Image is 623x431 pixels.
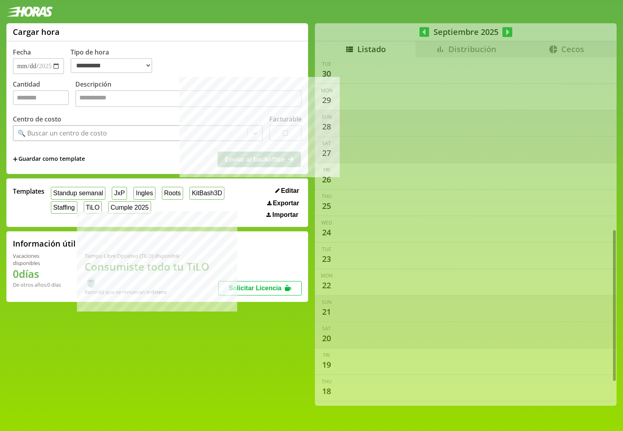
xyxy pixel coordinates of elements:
span: Solicitar Licencia [229,285,282,291]
span: + [13,155,18,164]
button: Editar [273,187,302,195]
h1: 0 días [13,267,65,281]
button: Exportar [265,199,302,207]
select: Tipo de hora [71,58,152,73]
button: TiLO [84,201,102,214]
button: KitBash3D [190,187,224,199]
label: Descripción [75,80,302,109]
input: Cantidad [13,90,69,105]
button: Staffing [51,201,77,214]
span: Exportar [273,200,299,207]
button: JxP [112,187,127,199]
span: Importar [272,211,298,219]
div: Recordá que se renuevan en [85,288,218,295]
div: De otros años: 0 días [13,281,65,288]
h2: Información útil [13,238,76,249]
img: logotipo [6,6,53,17]
div: Tiempo Libre Optativo (TiLO) disponible [85,252,218,259]
button: Roots [162,187,183,199]
div: 🔍 Buscar un centro de costo [18,129,107,138]
span: +Guardar como template [13,155,85,164]
span: Templates [13,187,44,196]
button: Cumple 2025 [108,201,151,214]
label: Tipo de hora [71,48,159,74]
button: Ingles [133,187,155,199]
textarea: Descripción [75,90,302,107]
button: Standup semanal [51,187,105,199]
button: Solicitar Licencia [218,281,302,295]
div: Vacaciones disponibles [13,252,65,267]
label: Facturable [269,115,302,123]
label: Cantidad [13,80,75,109]
b: Enero [152,288,167,295]
span: Editar [281,187,299,194]
label: Centro de costo [13,115,61,123]
label: Fecha [13,48,31,57]
h1: Consumiste todo tu TiLO 🍵 [85,259,218,288]
h1: Cargar hora [13,26,60,37]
